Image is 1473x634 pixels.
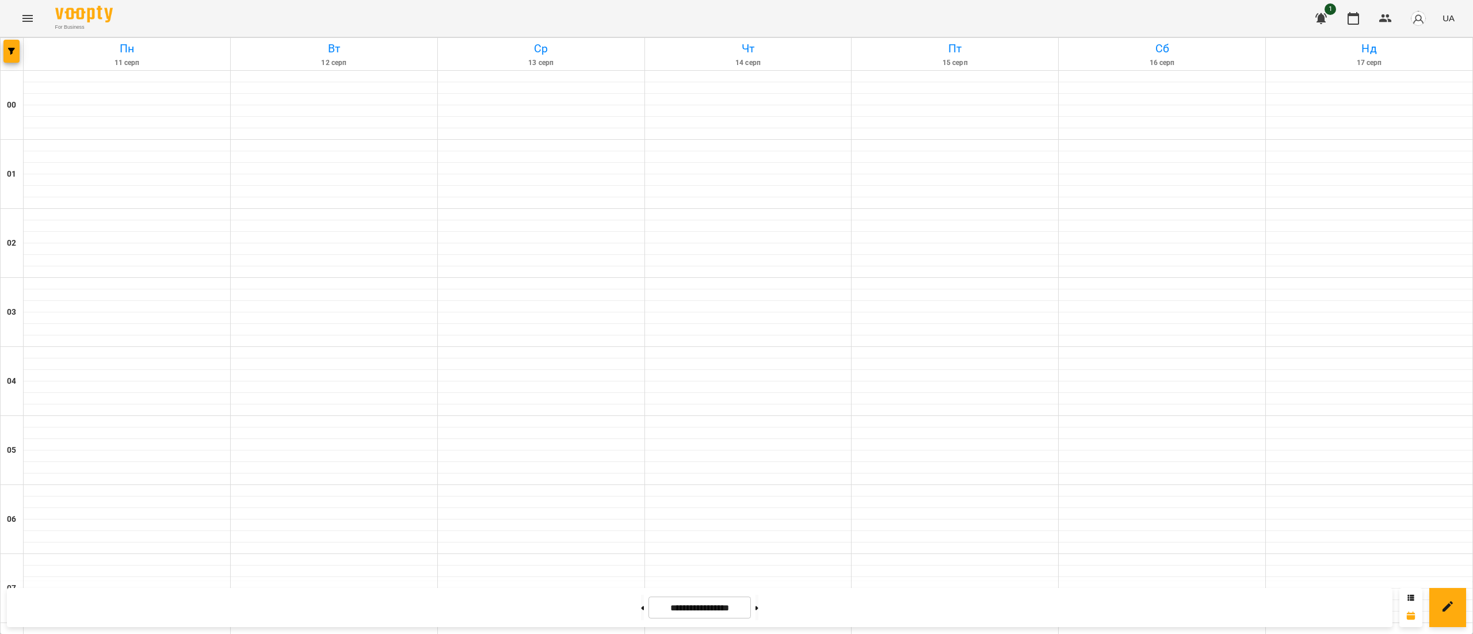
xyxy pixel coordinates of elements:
img: Voopty Logo [55,6,113,22]
h6: 17 серп [1268,58,1471,68]
h6: 14 серп [647,58,850,68]
h6: Нд [1268,40,1471,58]
h6: 03 [7,306,16,319]
h6: 05 [7,444,16,457]
h6: 02 [7,237,16,250]
h6: Ср [440,40,643,58]
h6: 01 [7,168,16,181]
h6: 13 серп [440,58,643,68]
span: UA [1443,12,1455,24]
h6: Пн [25,40,228,58]
h6: Пт [853,40,1056,58]
img: avatar_s.png [1410,10,1426,26]
span: For Business [55,24,113,31]
button: UA [1438,7,1459,29]
h6: Сб [1060,40,1264,58]
button: Menu [14,5,41,32]
h6: 12 серп [232,58,436,68]
h6: 04 [7,375,16,388]
h6: 00 [7,99,16,112]
h6: 15 серп [853,58,1056,68]
h6: 16 серп [1060,58,1264,68]
h6: 06 [7,513,16,526]
h6: Вт [232,40,436,58]
h6: Чт [647,40,850,58]
span: 1 [1325,3,1336,15]
h6: 11 серп [25,58,228,68]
